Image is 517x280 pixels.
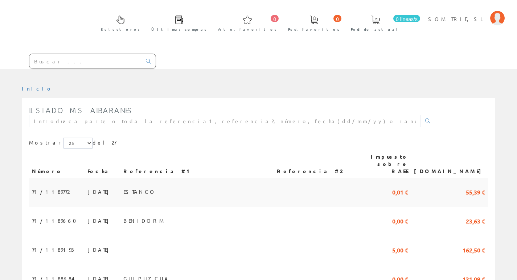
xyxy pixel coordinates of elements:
[396,16,418,22] font: 0 líneas/s
[63,138,93,149] select: Mostrar
[414,168,485,174] font: [DOMAIN_NAME]
[336,16,339,22] font: 0
[32,188,69,195] font: 71/1189772
[466,188,485,196] font: 55,39 €
[151,26,207,32] font: Últimas compras
[32,246,74,253] font: 71/1189193
[87,217,112,224] font: [DATE]
[29,106,132,114] font: Listado mis albaranes
[351,26,400,32] font: Pedido actual
[218,26,277,32] font: Arte. favoritos
[392,188,408,196] font: 0,01 €
[32,217,81,224] font: 71/1189660
[277,168,342,174] font: Referencia #2
[288,26,340,32] font: Ped. favoritos
[123,188,156,195] font: ESTANCO
[87,168,111,174] font: Fecha
[392,246,408,254] font: 5,00 €
[87,246,112,253] font: [DATE]
[22,85,53,92] a: Inicio
[428,9,505,16] a: SOM TRIE, SL
[32,168,62,174] font: Número
[273,16,276,22] font: 0
[123,217,165,224] font: BENIDORM
[87,188,112,195] font: [DATE]
[29,139,63,146] font: Mostrar
[466,217,485,225] font: 23,63 €
[29,54,141,68] input: Buscar ...
[29,115,421,127] input: Introduzca parte o toda la referencia1, referencia2, número, fecha(dd/mm/yy) o rango de fechas(dd...
[94,9,144,36] a: Selectores
[371,153,408,174] font: Impuesto sobre RAEE
[392,217,408,225] font: 0,00 €
[463,246,485,254] font: 162,50 €
[101,26,140,32] font: Selectores
[93,139,116,146] font: del 27
[144,9,210,36] a: Últimas compras
[428,16,487,22] font: SOM TRIE, SL
[123,168,193,174] font: Referencia #1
